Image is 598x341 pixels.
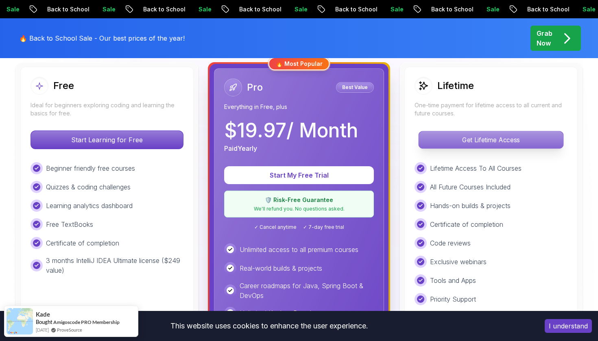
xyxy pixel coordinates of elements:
[430,238,471,248] p: Code reviews
[224,103,374,111] p: Everything in Free, plus
[537,28,552,48] p: Grab Now
[384,5,410,13] p: Sale
[240,263,322,273] p: Real-world builds & projects
[40,5,96,13] p: Back to School
[31,131,183,149] p: Start Learning for Free
[430,276,476,285] p: Tools and Apps
[36,326,49,333] span: [DATE]
[192,5,218,13] p: Sale
[430,182,511,192] p: All Future Courses Included
[415,101,567,117] p: One-time payment for lifetime access to all current and future courses.
[57,326,82,333] a: ProveSource
[31,101,183,117] p: Ideal for beginners exploring coding and learning the basics for free.
[430,257,487,267] p: Exclusive webinars
[229,196,369,204] p: 🛡️ Risk-Free Guarantee
[288,5,314,13] p: Sale
[247,81,263,94] h2: Pro
[46,219,93,229] p: Free TextBooks
[437,79,474,92] h2: Lifetime
[232,5,288,13] p: Back to School
[224,121,358,140] p: $ 19.97 / Month
[418,131,563,149] button: Get Lifetime Access
[229,206,369,212] p: We'll refund you. No questions asked.
[520,5,576,13] p: Back to School
[240,308,314,318] p: Unlimited Kanban Boards
[430,163,522,173] p: Lifetime Access To All Courses
[328,5,384,13] p: Back to School
[424,5,480,13] p: Back to School
[46,201,133,211] p: Learning analytics dashboard
[430,294,476,304] p: Priority Support
[31,130,183,149] button: Start Learning for Free
[31,136,183,144] a: Start Learning for Free
[480,5,506,13] p: Sale
[46,256,183,275] p: 3 months IntelliJ IDEA Ultimate license ($249 value)
[224,171,374,179] a: Start My Free Trial
[337,83,373,91] p: Best Value
[240,245,358,254] p: Unlimited access to all premium courses
[224,166,374,184] button: Start My Free Trial
[36,311,50,318] span: Kade
[240,281,374,300] p: Career roadmaps for Java, Spring Boot & DevOps
[96,5,122,13] p: Sale
[303,224,344,230] span: ✓ 7-day free trial
[234,170,364,180] p: Start My Free Trial
[545,319,592,333] button: Accept cookies
[415,136,567,144] a: Get Lifetime Access
[136,5,192,13] p: Back to School
[224,143,257,153] p: Paid Yearly
[254,224,297,230] span: ✓ Cancel anytime
[419,131,563,148] p: Get Lifetime Access
[19,33,185,43] p: 🔥 Back to School Sale - Our best prices of the year!
[46,238,119,248] p: Certificate of completion
[430,219,503,229] p: Certificate of completion
[53,79,74,92] h2: Free
[46,163,135,173] p: Beginner friendly free courses
[7,308,33,334] img: provesource social proof notification image
[46,182,131,192] p: Quizzes & coding challenges
[430,201,511,211] p: Hands-on builds & projects
[6,317,533,335] div: This website uses cookies to enhance the user experience.
[36,319,52,325] span: Bought
[53,319,120,325] a: Amigoscode PRO Membership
